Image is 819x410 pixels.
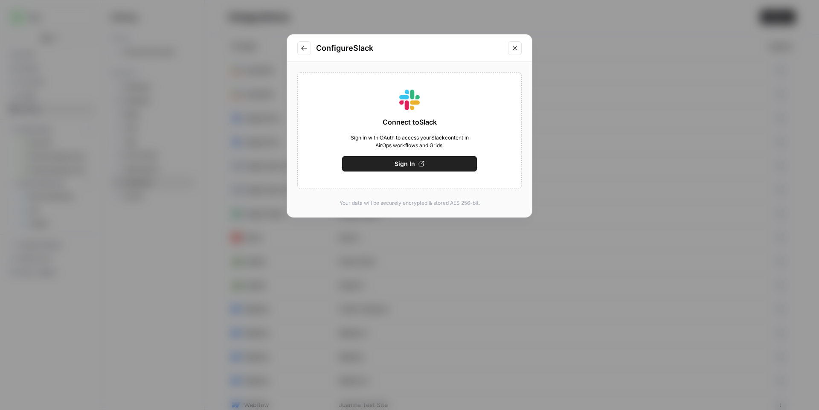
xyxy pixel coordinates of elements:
[342,156,477,172] button: Sign In
[399,90,420,110] img: Slack
[342,134,477,149] span: Sign in with OAuth to access your Slack content in AirOps workflows and Grids.
[297,41,311,55] button: Go to previous step
[297,199,522,207] p: Your data will be securely encrypted & stored AES 256-bit.
[383,117,437,127] span: Connect to Slack
[508,41,522,55] button: Close modal
[395,160,415,168] span: Sign In
[316,42,503,54] h2: Configure Slack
